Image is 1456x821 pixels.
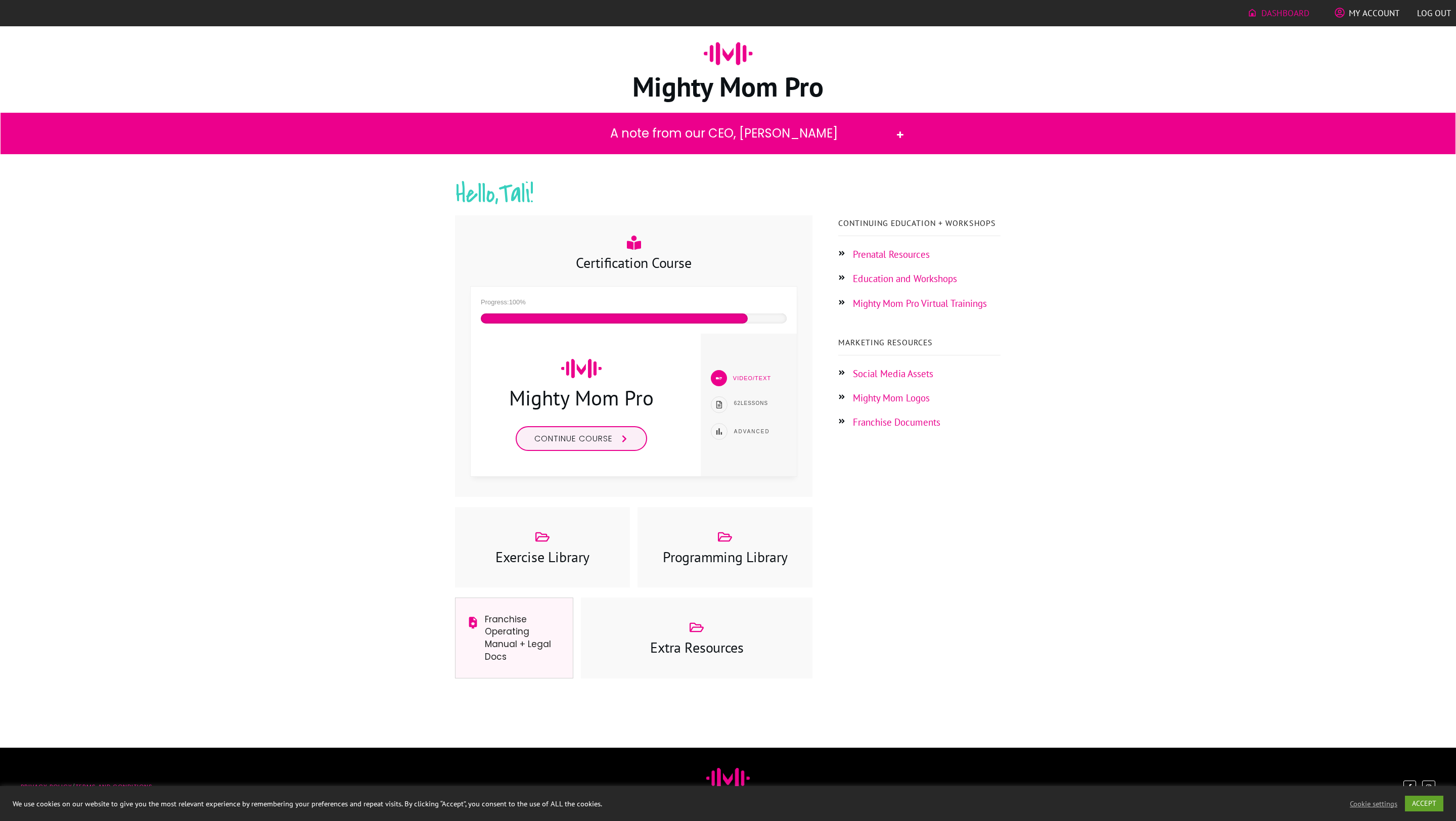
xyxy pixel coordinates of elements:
[75,783,153,791] a: Terms and Conditions
[561,359,602,378] img: mighty-mom-ico
[853,272,957,285] a: Education and Workshops
[466,547,619,567] h3: Exercise Library
[1247,5,1309,22] a: Dashboard
[734,429,770,434] span: Advanced
[1261,5,1309,22] span: Dashboard
[733,375,771,381] span: Video/Text
[704,29,753,78] img: ico-mighty-mom
[498,175,530,213] span: Tali
[509,384,654,411] a: Mighty Mom Pro
[734,399,786,408] p: Lessons
[853,392,930,404] a: Mighty Mom Logos
[1335,5,1399,22] a: My Account
[1349,5,1399,22] span: My Account
[838,216,1000,230] p: Continuing Education + Workshops
[481,297,787,308] div: Progress:
[534,433,613,444] span: Continue course
[516,426,647,451] a: Continue course
[1417,5,1451,22] a: Log out
[1350,799,1397,808] a: Cookie settings
[1405,796,1443,811] a: ACCEPT
[853,416,940,428] a: Franchise Documents
[471,253,797,272] h3: Certification Course
[556,123,891,144] h2: A note from our CEO, [PERSON_NAME]
[456,175,1000,226] h2: Hello, !
[853,368,933,380] a: Social Media Assets
[706,768,750,788] img: Favicon Jessica Sennet Mighty Mom Prenatal Postpartum Mom & Baby Fitness Programs Toronto Ontario...
[853,248,930,260] a: Prenatal Resources
[648,547,802,567] h3: Programming Library
[734,400,741,406] span: 62
[853,297,987,309] a: Mighty Mom Pro Virtual Trainings
[485,613,551,663] a: Franchise Operating Manual + Legal Docs
[591,637,802,657] h3: Extra Resources
[13,799,1014,808] div: We use cookies on our website to give you the most relevant experience by remembering your prefer...
[509,298,526,306] span: 100%
[21,783,72,791] a: Privacy policy
[21,782,360,792] p: /
[456,69,1000,104] h1: Mighty Mom Pro
[838,335,1000,349] p: Marketing Resources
